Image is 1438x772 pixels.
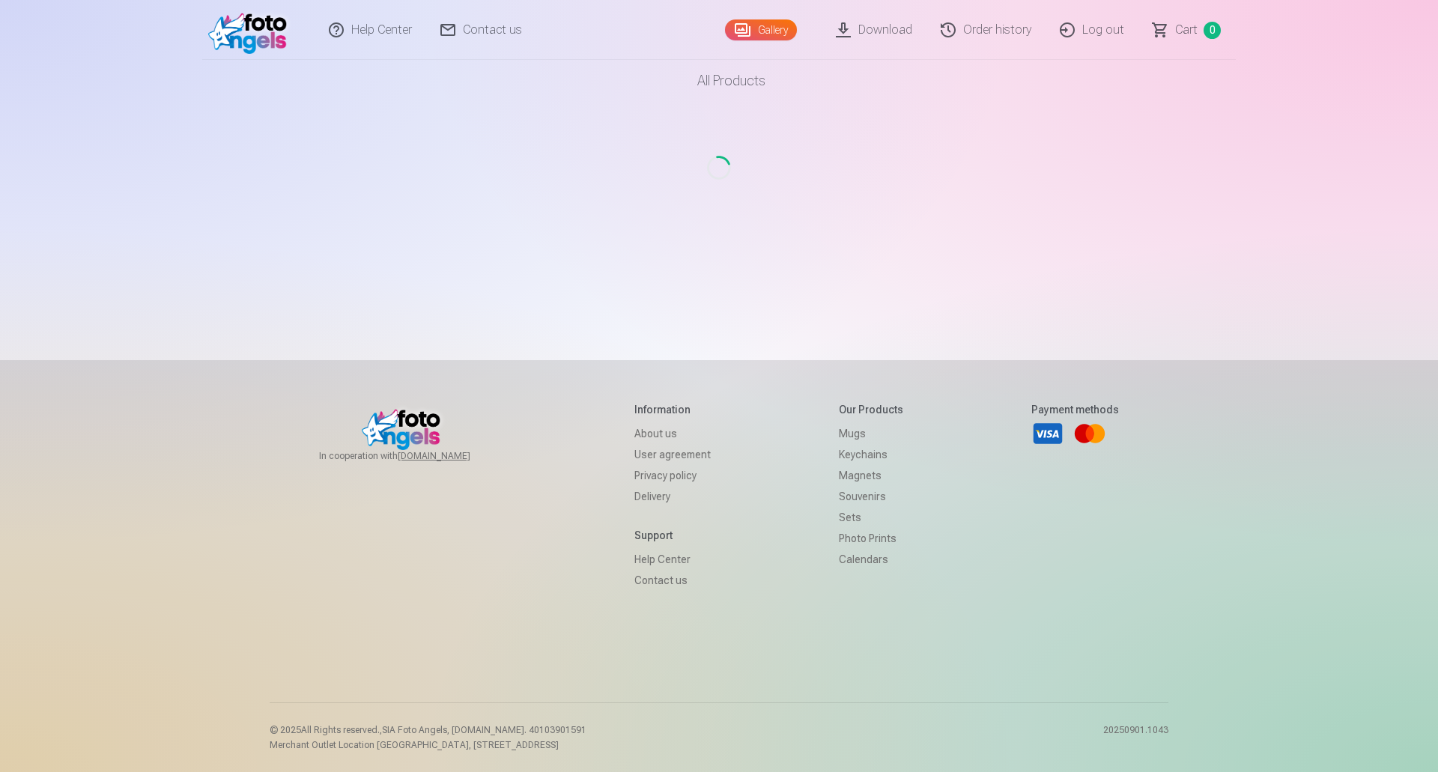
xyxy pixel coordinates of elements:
[839,486,903,507] a: Souvenirs
[839,444,903,465] a: Keychains
[634,423,711,444] a: About us
[1103,724,1168,751] p: 20250901.1043
[382,725,586,735] span: SIA Foto Angels, [DOMAIN_NAME]. 40103901591
[1073,417,1106,450] a: Mastercard
[208,6,294,54] img: /fa5
[655,60,783,102] a: All products
[634,444,711,465] a: User agreement
[1204,22,1221,39] span: 0
[634,465,711,486] a: Privacy policy
[634,528,711,543] h5: Support
[839,465,903,486] a: Magnets
[1031,417,1064,450] a: Visa
[1175,21,1198,39] span: Сart
[839,549,903,570] a: Calendars
[839,507,903,528] a: Sets
[270,739,586,751] p: Merchant Outlet Location [GEOGRAPHIC_DATA], [STREET_ADDRESS]
[839,423,903,444] a: Mugs
[839,528,903,549] a: Photo prints
[725,19,797,40] a: Gallery
[270,724,586,736] p: © 2025 All Rights reserved. ,
[839,402,903,417] h5: Our products
[634,486,711,507] a: Delivery
[634,570,711,591] a: Contact us
[634,402,711,417] h5: Information
[1031,402,1119,417] h5: Payment methods
[398,450,506,462] a: [DOMAIN_NAME]
[319,450,506,462] span: In cooperation with
[634,549,711,570] a: Help Center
